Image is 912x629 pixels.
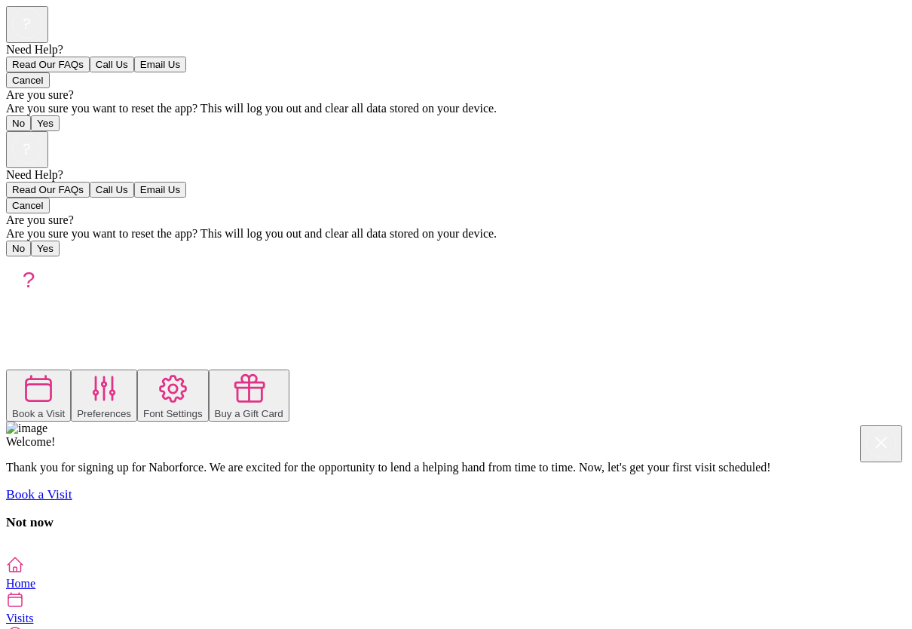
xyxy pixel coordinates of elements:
button: Cancel [6,198,50,213]
button: No [6,115,31,131]
div: Are you sure you want to reset the app? This will log you out and clear all data stored on your d... [6,227,906,241]
button: Read Our FAQs [6,182,90,198]
button: Email Us [134,57,186,72]
button: Cancel [6,72,50,88]
button: Read Our FAQs [6,57,90,72]
button: Email Us [134,182,186,198]
div: Buy a Gift Card [215,408,283,419]
div: Welcome! [6,435,906,449]
p: Thank you for signing up for Naborforce. We are excited for the opportunity to lend a helping han... [6,461,906,474]
a: Visits [6,591,906,624]
button: Yes [31,115,60,131]
button: Yes [31,241,60,256]
img: image [6,422,47,435]
button: Font Settings [137,370,209,422]
button: Call Us [90,182,134,198]
button: Call Us [90,57,134,72]
div: Are you sure? [6,213,906,227]
button: Buy a Gift Card [209,370,289,422]
button: No [6,241,31,256]
img: avatar [6,256,51,302]
a: Book a Visit [6,486,72,502]
a: Not now [6,514,54,529]
button: Book a Visit [6,370,71,422]
span: Visits [6,612,33,624]
span: Home [6,577,35,590]
div: Need Help? [6,168,906,182]
div: Need Help? [6,43,906,57]
div: Preferences [77,408,131,419]
div: Book a Visit [12,408,65,419]
button: Preferences [71,370,137,422]
div: Are you sure you want to reset the app? This will log you out and clear all data stored on your d... [6,102,906,115]
a: Home [6,556,906,590]
div: Are you sure? [6,88,906,102]
div: Font Settings [143,408,203,419]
